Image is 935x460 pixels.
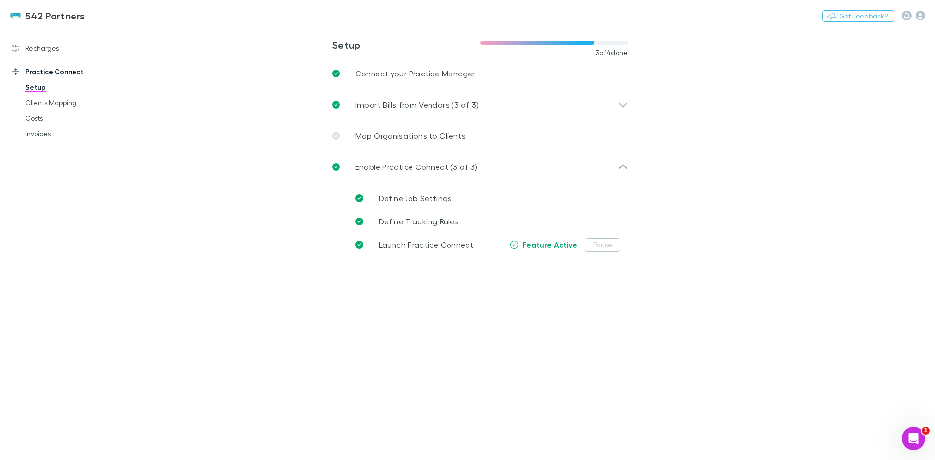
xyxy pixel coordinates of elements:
img: 542 Partners's Logo [10,10,21,21]
a: Define Tracking Rules [348,210,628,233]
div: Enable Practice Connect (3 of 3) [324,151,636,183]
span: Feature Active [523,240,577,250]
a: Define Job Settings [348,186,628,210]
span: 3 of 4 done [596,49,628,56]
button: Pause [585,238,620,252]
p: Connect your Practice Manager [355,68,475,79]
h3: Setup [332,39,480,51]
p: Import Bills from Vendors (3 of 3) [355,99,479,110]
span: 1 [922,427,930,435]
a: Practice Connect [2,64,131,79]
a: Invoices [16,126,131,142]
span: Launch Practice Connect [379,240,473,249]
p: Map Organisations to Clients [355,130,466,142]
span: Define Tracking Rules [379,217,459,226]
a: Launch Practice ConnectFeature ActivePause [348,233,628,257]
a: Clients Mapping [16,95,131,110]
div: Import Bills from Vendors (3 of 3) [324,89,636,120]
a: 542 Partners [4,4,91,27]
p: Enable Practice Connect (3 of 3) [355,161,478,173]
a: Setup [16,79,131,95]
h3: 542 Partners [25,10,85,21]
a: Costs [16,110,131,126]
a: Recharges [2,40,131,56]
iframe: Intercom live chat [902,427,925,450]
a: Map Organisations to Clients [324,120,636,151]
button: Got Feedback? [822,10,894,22]
span: Define Job Settings [379,193,452,202]
a: Connect your Practice Manager [324,58,636,89]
